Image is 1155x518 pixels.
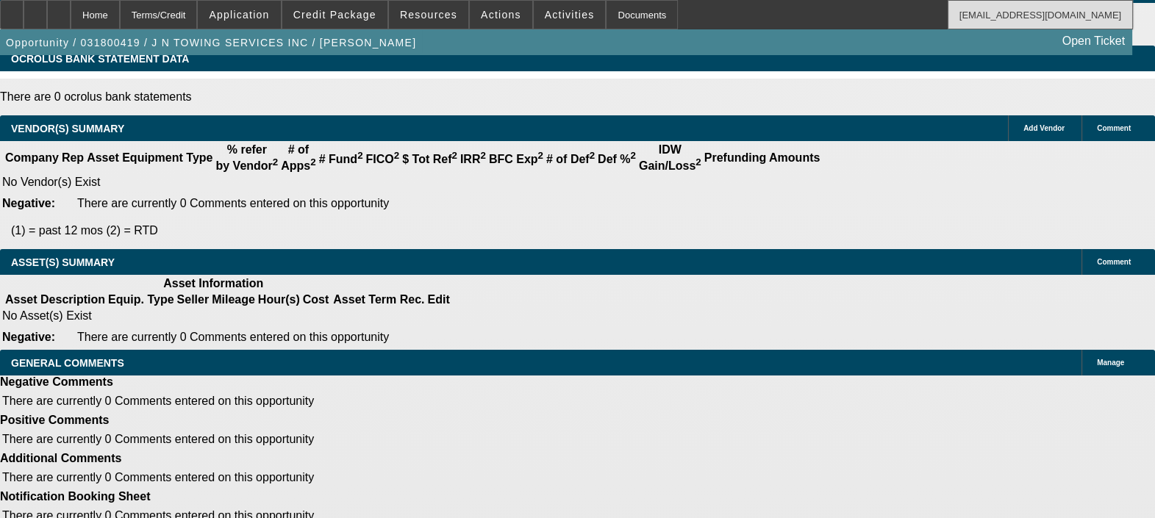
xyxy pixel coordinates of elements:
b: Negative: [2,197,55,209]
b: Hour(s) [258,293,300,306]
span: ASSET(S) SUMMARY [11,256,115,268]
sup: 2 [451,150,457,161]
b: IDW Gain/Loss [639,143,701,172]
span: Opportunity / 031800419 / J N TOWING SERVICES INC / [PERSON_NAME] [6,37,416,48]
sup: 2 [357,150,362,161]
sup: 2 [695,157,701,168]
sup: 2 [394,150,399,161]
th: Equip. Type [107,292,174,307]
b: Asset Information [163,277,263,289]
b: Cost [303,293,329,306]
button: Application [198,1,280,29]
span: VENDOR(S) SUMMARY [11,123,124,134]
span: There are currently 0 Comments entered on this opportunity [2,471,314,483]
button: Actions [470,1,532,29]
span: There are currently 0 Comments entered on this opportunity [2,433,314,445]
sup: 2 [273,157,278,168]
b: Seller [177,293,210,306]
a: Open Ticket [1056,29,1131,54]
b: # of Apps [281,143,315,172]
sup: 2 [310,157,315,168]
b: Company [5,151,59,164]
span: Comment [1097,258,1131,266]
span: Actions [481,9,521,21]
b: IRR [460,153,486,165]
span: Resources [400,9,457,21]
sup: 2 [537,150,543,161]
b: Asset Description [5,293,105,306]
th: Asset Term Recommendation [332,292,425,307]
sup: 2 [630,150,635,161]
td: No Vendor(s) Exist [1,175,826,190]
b: Asset Equipment Type [87,151,212,164]
b: Asset Term Rec. [333,293,424,306]
span: Comment [1097,124,1131,132]
b: $ Tot Ref [402,153,457,165]
span: Credit Package [293,9,376,21]
span: Manage [1097,359,1124,367]
b: BFC Exp [489,153,543,165]
b: FICO [366,153,400,165]
button: Credit Package [282,1,387,29]
p: (1) = past 12 mos (2) = RTD [11,224,1155,237]
b: Mileage [212,293,255,306]
span: GENERAL COMMENTS [11,357,124,369]
span: Application [209,9,269,21]
button: Activities [534,1,606,29]
button: Resources [389,1,468,29]
b: # Fund [319,153,363,165]
span: Activities [545,9,595,21]
td: No Asset(s) Exist [1,309,451,323]
b: # of Def [546,153,595,165]
b: Rep [62,151,84,164]
span: There are currently 0 Comments entered on this opportunity [2,395,314,407]
b: Negative: [2,331,55,343]
span: There are currently 0 Comments entered on this opportunity [77,331,389,343]
sup: 2 [480,150,485,161]
b: Prefunding Amounts [704,151,820,164]
b: % refer by Vendor [215,143,278,172]
span: Add Vendor [1023,124,1065,132]
b: Def % [598,153,636,165]
span: There are currently 0 Comments entered on this opportunity [77,197,389,209]
th: Edit [426,292,450,307]
sup: 2 [590,150,595,161]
